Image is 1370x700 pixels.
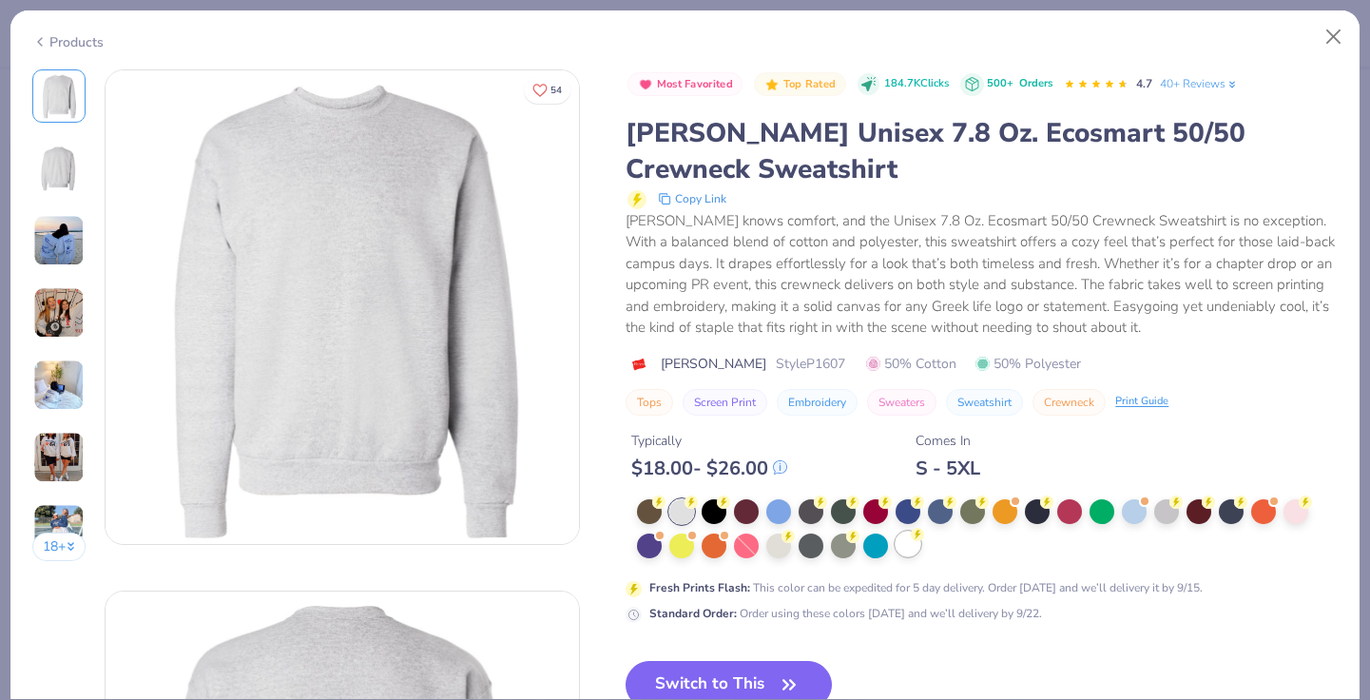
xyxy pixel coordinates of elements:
[626,115,1338,187] div: [PERSON_NAME] Unisex 7.8 Oz. Ecosmart 50/50 Crewneck Sweatshirt
[631,457,787,480] div: $ 18.00 - $ 26.00
[946,389,1023,416] button: Sweatshirt
[1316,19,1352,55] button: Close
[33,504,85,555] img: User generated content
[627,72,743,97] button: Badge Button
[626,210,1338,339] div: [PERSON_NAME] knows comfort, and the Unisex 7.8 Oz. Ecosmart 50/50 Crewneck Sweatshirt is no exce...
[754,72,845,97] button: Badge Button
[36,146,82,191] img: Back
[657,79,733,89] span: Most Favorited
[32,32,104,52] div: Products
[777,389,858,416] button: Embroidery
[764,77,780,92] img: Top Rated sort
[867,389,936,416] button: Sweaters
[106,70,579,544] img: Front
[683,389,767,416] button: Screen Print
[1115,394,1168,410] div: Print Guide
[866,354,956,374] span: 50% Cotton
[1019,76,1052,90] span: Orders
[652,187,732,210] button: copy to clipboard
[661,354,766,374] span: [PERSON_NAME]
[33,287,85,339] img: User generated content
[649,579,1203,596] div: This color can be expedited for 5 day delivery. Order [DATE] and we’ll delivery it by 9/15.
[916,457,980,480] div: S - 5XL
[550,86,562,95] span: 54
[32,533,87,561] button: 18+
[975,354,1081,374] span: 50% Polyester
[638,77,653,92] img: Most Favorited sort
[649,606,737,621] strong: Standard Order :
[649,605,1042,622] div: Order using these colors [DATE] and we’ll delivery by 9/22.
[33,360,85,411] img: User generated content
[1136,76,1152,91] span: 4.7
[649,580,750,595] strong: Fresh Prints Flash :
[1160,75,1239,92] a: 40+ Reviews
[36,73,82,119] img: Front
[1064,69,1129,100] div: 4.7 Stars
[33,215,85,266] img: User generated content
[524,76,570,104] button: Like
[631,431,787,451] div: Typically
[33,432,85,483] img: User generated content
[626,357,651,372] img: brand logo
[626,389,673,416] button: Tops
[884,76,949,92] span: 184.7K Clicks
[1032,389,1106,416] button: Crewneck
[783,79,837,89] span: Top Rated
[987,76,1052,92] div: 500+
[916,431,980,451] div: Comes In
[776,354,845,374] span: Style P1607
